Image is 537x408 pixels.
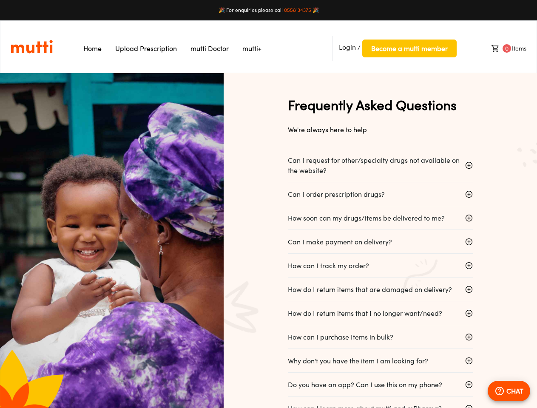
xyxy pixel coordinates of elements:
[288,332,393,342] p: How can I purchase Items in bulk?
[115,44,177,53] a: Navigates to Prescription Upload Page
[288,356,428,366] p: Why don't you have the item I am looking for?
[288,380,442,390] p: Do you have an app? Can I use this on my phone?
[288,182,473,206] div: Can I order prescription drugs?
[288,148,473,182] div: Can I request for other/specialty drugs not available on the website?
[506,386,523,396] p: CHAT
[288,261,369,271] p: How can I track my order?
[288,230,473,254] div: Can I make payment on delivery?
[83,44,102,53] a: Navigates to Home Page
[288,301,473,325] div: How do I return items that I no longer want/need?
[332,36,457,61] li: /
[288,213,445,223] p: How soon can my drugs/items be delivered to me?
[362,40,457,57] button: Become a mutti member
[11,40,53,54] img: Logo
[503,44,511,53] span: 0
[488,381,530,401] button: CHAT
[288,237,392,247] p: Can I make payment on delivery?
[288,189,385,199] p: Can I order prescription drugs?
[288,325,473,349] div: How can I purchase Items in bulk?
[284,7,311,13] a: 0558134375
[288,96,473,115] h1: Frequently Asked Questions
[288,278,473,301] div: How do I return items that are damaged on delivery?
[288,349,473,373] div: Why don't you have the item I am looking for?
[288,155,460,176] p: Can I request for other/specialty drugs not available on the website?
[288,284,452,295] p: How do I return items that are damaged on delivery?
[190,44,229,53] a: Navigates to mutti doctor website
[288,254,473,278] div: How can I track my order?
[11,40,53,54] a: Link on the logo navigates to HomePage
[371,42,448,54] span: Become a mutti member
[288,373,473,397] div: Do you have an app? Can I use this on my phone?
[288,308,442,318] p: How do I return items that I no longer want/need?
[339,43,356,51] span: Login
[288,206,473,230] div: How soon can my drugs/items be delivered to me?
[242,44,261,53] a: Navigates to mutti+ page
[484,41,526,56] li: Items
[288,125,473,135] p: We're always here to help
